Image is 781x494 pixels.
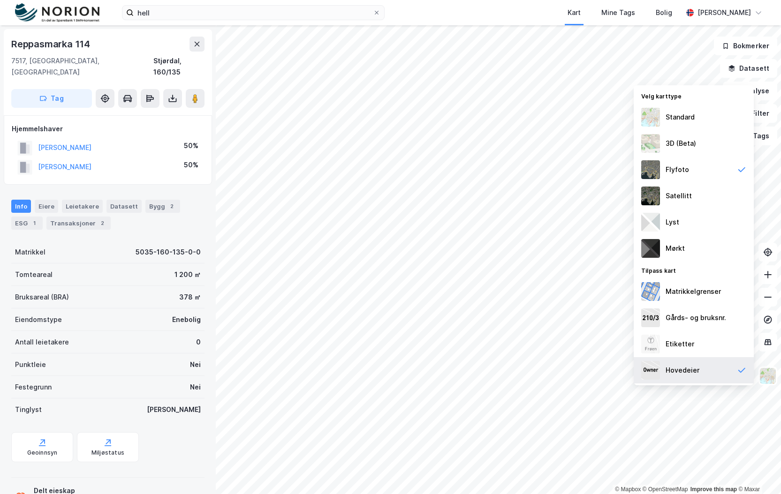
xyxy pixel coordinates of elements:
a: Mapbox [615,486,641,493]
div: ESG [11,217,43,230]
div: Antall leietakere [15,337,69,348]
img: Z [641,108,660,127]
div: 0 [196,337,201,348]
div: 3D (Beta) [666,138,696,149]
div: 7517, [GEOGRAPHIC_DATA], [GEOGRAPHIC_DATA] [11,55,153,78]
div: Satellitt [666,190,692,202]
button: Bokmerker [714,37,777,55]
img: majorOwner.b5e170eddb5c04bfeeff.jpeg [641,361,660,380]
div: Eiere [35,200,58,213]
div: 2 [167,202,176,211]
div: Kontrollprogram for chat [734,449,781,494]
div: Geoinnsyn [27,449,58,457]
div: Tilpass kart [634,262,754,278]
div: Info [11,200,31,213]
div: Etiketter [666,338,694,350]
div: Tinglyst [15,404,42,415]
button: Filter [732,104,777,123]
div: 1 200 ㎡ [174,269,201,280]
img: cadastreKeys.547ab17ec502f5a4ef2b.jpeg [641,308,660,327]
div: Festegrunn [15,382,52,393]
div: Standard [666,112,695,123]
a: OpenStreetMap [643,486,688,493]
button: Tags [734,127,777,145]
div: 378 ㎡ [179,292,201,303]
div: Leietakere [62,200,103,213]
input: Søk på adresse, matrikkel, gårdeiere, leietakere eller personer [134,6,373,20]
div: Gårds- og bruksnr. [666,312,726,323]
div: Reppasmarka 114 [11,37,92,52]
div: Hjemmelshaver [12,123,204,135]
img: cadastreBorders.cfe08de4b5ddd52a10de.jpeg [641,282,660,301]
div: Nei [190,382,201,393]
button: Tag [11,89,92,108]
div: Lyst [666,217,679,228]
div: Tomteareal [15,269,53,280]
img: luj3wr1y2y3+OchiMxRmMxRlscgabnMEmZ7DJGWxyBpucwSZnsMkZbHIGm5zBJmewyRlscgabnMEmZ7DJGWxyBpucwSZnsMkZ... [641,213,660,232]
div: Transaksjoner [46,217,111,230]
div: 1 [30,218,39,228]
div: Punktleie [15,359,46,370]
button: Analyse [723,82,777,100]
div: Nei [190,359,201,370]
div: Stjørdal, 160/135 [153,55,205,78]
div: Velg karttype [634,87,754,104]
div: [PERSON_NAME] [698,7,751,18]
img: Z [641,335,660,353]
div: 2 [98,218,107,228]
div: 5035-160-135-0-0 [136,247,201,258]
img: nCdM7BzjoCAAAAAElFTkSuQmCC [641,239,660,258]
img: Z [641,134,660,153]
div: Bygg [145,200,180,213]
div: Matrikkelgrenser [666,286,721,297]
div: 50% [184,140,198,151]
div: Kart [568,7,581,18]
div: Hovedeier [666,365,699,376]
iframe: Chat Widget [734,449,781,494]
div: Mørkt [666,243,685,254]
div: Eiendomstype [15,314,62,325]
div: [PERSON_NAME] [147,404,201,415]
div: Enebolig [172,314,201,325]
div: Bruksareal (BRA) [15,292,69,303]
div: Miljøstatus [91,449,124,457]
div: Mine Tags [601,7,635,18]
div: Matrikkel [15,247,45,258]
img: Z [759,367,777,385]
a: Improve this map [690,486,737,493]
img: Z [641,160,660,179]
div: Bolig [656,7,672,18]
div: 50% [184,159,198,171]
img: norion-logo.80e7a08dc31c2e691866.png [15,3,99,22]
img: 9k= [641,187,660,205]
div: Datasett [106,200,142,213]
button: Datasett [720,59,777,78]
div: Flyfoto [666,164,689,175]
